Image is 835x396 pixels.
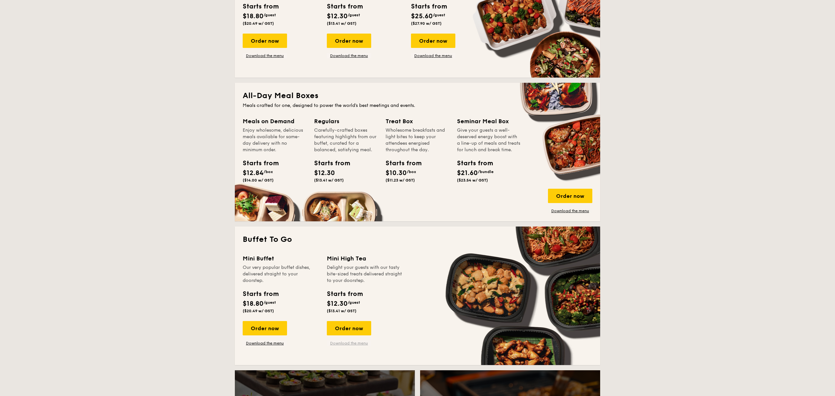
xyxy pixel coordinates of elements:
a: Download the menu [548,208,592,213]
div: Meals on Demand [243,117,306,126]
div: Order now [243,321,287,335]
a: Download the menu [411,53,455,58]
div: Our very popular buffet dishes, delivered straight to your doorstep. [243,264,319,284]
div: Order now [411,34,455,48]
h2: Buffet To Go [243,234,592,245]
div: Wholesome breakfasts and light bites to keep your attendees energised throughout the day. [386,127,449,153]
div: Carefully-crafted boxes featuring highlights from our buffet, curated for a balanced, satisfying ... [314,127,378,153]
div: Starts from [243,158,272,168]
span: ($20.49 w/ GST) [243,309,274,313]
span: $12.84 [243,169,264,177]
div: Starts from [243,2,278,11]
span: $25.60 [411,12,433,20]
span: $12.30 [327,12,348,20]
a: Download the menu [327,53,371,58]
div: Enjoy wholesome, delicious meals available for same-day delivery with no minimum order. [243,127,306,153]
span: ($14.00 w/ GST) [243,178,274,183]
div: Treat Box [386,117,449,126]
span: $18.80 [243,300,264,308]
span: $10.30 [386,169,407,177]
div: Starts from [386,158,415,168]
div: Meals crafted for one, designed to power the world's best meetings and events. [243,102,592,109]
span: $12.30 [314,169,335,177]
a: Download the menu [243,53,287,58]
div: Order now [548,189,592,203]
span: ($13.41 w/ GST) [314,178,344,183]
div: Order now [243,34,287,48]
div: Order now [327,321,371,335]
span: $18.80 [243,12,264,20]
span: ($13.41 w/ GST) [327,21,357,26]
span: /guest [348,300,360,305]
span: ($13.41 w/ GST) [327,309,357,313]
a: Download the menu [243,341,287,346]
span: /guest [264,13,276,17]
div: Give your guests a well-deserved energy boost with a line-up of meals and treats for lunch and br... [457,127,521,153]
div: Mini Buffet [243,254,319,263]
div: Starts from [457,158,486,168]
span: $12.30 [327,300,348,308]
h2: All-Day Meal Boxes [243,91,592,101]
div: Starts from [243,289,278,299]
div: Seminar Meal Box [457,117,521,126]
span: ($27.90 w/ GST) [411,21,442,26]
span: ($23.54 w/ GST) [457,178,488,183]
span: /guest [348,13,360,17]
span: /box [264,169,273,174]
span: ($20.49 w/ GST) [243,21,274,26]
span: /guest [433,13,445,17]
div: Starts from [411,2,447,11]
div: Order now [327,34,371,48]
div: Starts from [327,289,362,299]
div: Mini High Tea [327,254,403,263]
a: Download the menu [327,341,371,346]
div: Starts from [327,2,362,11]
span: /bundle [478,169,493,174]
span: $21.60 [457,169,478,177]
span: ($11.23 w/ GST) [386,178,415,183]
div: Regulars [314,117,378,126]
div: Starts from [314,158,343,168]
span: /guest [264,300,276,305]
span: /box [407,169,416,174]
div: Delight your guests with our tasty bite-sized treats delivered straight to your doorstep. [327,264,403,284]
